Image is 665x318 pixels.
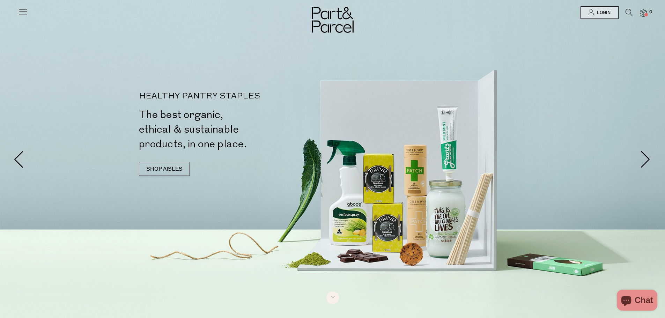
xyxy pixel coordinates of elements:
span: 0 [648,9,654,15]
h2: The best organic, ethical & sustainable products, in one place. [139,108,335,151]
span: Login [595,10,611,16]
a: SHOP AISLES [139,162,190,176]
inbox-online-store-chat: Shopify online store chat [615,290,659,312]
a: 0 [640,9,647,17]
img: Part&Parcel [312,7,354,33]
a: Login [581,6,619,19]
p: HEALTHY PANTRY STAPLES [139,92,335,101]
